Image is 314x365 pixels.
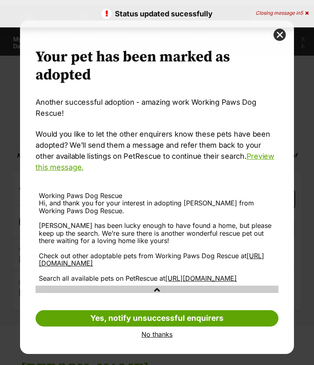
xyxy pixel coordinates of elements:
div: Closing message in [256,10,309,16]
a: Preview this message. [36,152,274,171]
h2: Your pet has been marked as adopted [36,48,278,84]
a: [URL][DOMAIN_NAME] [39,252,264,267]
button: close [274,29,286,41]
span: 5 [300,10,303,16]
p: Would you like to let the other enquirers know these pets have been adopted? We’ll send them a me... [36,128,278,173]
span: Working Paws Dog Rescue [39,192,122,200]
a: [URL][DOMAIN_NAME] [165,274,237,282]
p: Another successful adoption - amazing work Working Paws Dog Rescue! [36,97,278,119]
a: No thanks [36,331,278,338]
div: Hi, and thank you for your interest in adopting [PERSON_NAME] from Working Paws Dog Rescue. [PERS... [39,199,275,282]
p: Status updated sucessfully [8,8,306,19]
a: Yes, notify unsuccessful enquirers [36,310,278,327]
